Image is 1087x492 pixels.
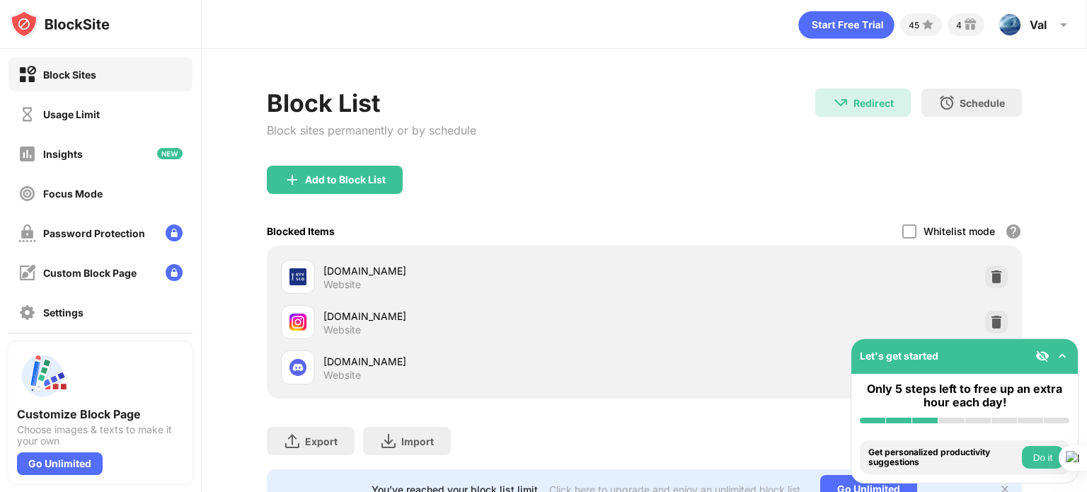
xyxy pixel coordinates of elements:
div: Block Sites [43,69,96,81]
div: Website [323,324,361,336]
div: Schedule [960,97,1005,109]
div: [DOMAIN_NAME] [323,309,644,324]
div: Focus Mode [43,188,103,200]
div: 4 [956,20,962,30]
img: points-small.svg [919,16,936,33]
div: Block sites permanently or by schedule [267,123,476,137]
div: Get personalized productivity suggestions [868,447,1018,468]
div: Export [305,435,338,447]
div: Add to Block List [305,174,386,185]
img: favicons [289,359,306,376]
img: favicons [289,314,306,331]
div: Val [1030,18,1047,32]
img: logo-blocksite.svg [10,10,110,38]
div: Website [323,369,361,382]
div: Go Unlimited [17,452,103,475]
img: lock-menu.svg [166,264,183,281]
img: insights-off.svg [18,145,36,163]
div: Custom Block Page [43,267,137,279]
button: Do it [1022,446,1064,469]
div: Block List [267,88,476,118]
div: Insights [43,148,83,160]
img: reward-small.svg [962,16,979,33]
div: Only 5 steps left to free up an extra hour each day! [860,382,1069,409]
div: Redirect [853,97,894,109]
img: settings-off.svg [18,304,36,321]
div: [DOMAIN_NAME] [323,263,644,278]
div: [DOMAIN_NAME] [323,354,644,369]
div: Import [401,435,434,447]
img: customize-block-page-off.svg [18,264,36,282]
img: ACg8ocKATwOwpO9WB0Y-69ub1WIeHZrHI3BRIAdd4l2deakIW4Iv-JU=s96-c [999,13,1021,36]
img: eye-not-visible.svg [1035,349,1049,363]
img: focus-off.svg [18,185,36,202]
img: password-protection-off.svg [18,224,36,242]
div: Website [323,278,361,291]
img: push-custom-page.svg [17,350,68,401]
img: block-on.svg [18,66,36,84]
div: Settings [43,307,84,319]
div: Blocked Items [267,225,335,237]
img: new-icon.svg [157,148,183,159]
img: favicons [289,268,306,285]
div: animation [798,11,895,39]
div: Let's get started [860,350,938,362]
div: Whitelist mode [924,225,995,237]
div: Customize Block Page [17,407,184,421]
div: 45 [909,20,919,30]
div: Choose images & texts to make it your own [17,424,184,447]
div: Usage Limit [43,108,100,120]
img: omni-setup-toggle.svg [1055,349,1069,363]
img: time-usage-off.svg [18,105,36,123]
div: Password Protection [43,227,145,239]
img: lock-menu.svg [166,224,183,241]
